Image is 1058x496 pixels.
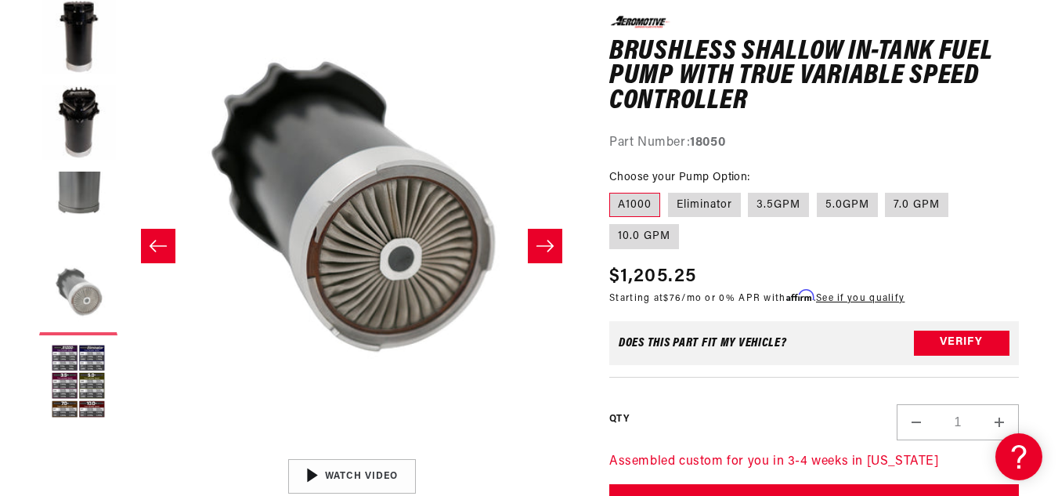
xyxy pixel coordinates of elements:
label: QTY [609,413,629,426]
label: Eliminator [668,192,741,217]
label: 5.0GPM [817,192,878,217]
legend: Choose your Pump Option: [609,168,752,185]
button: Slide left [141,229,175,263]
button: Load image 4 in gallery view [39,257,117,335]
button: Verify [914,330,1009,355]
label: 10.0 GPM [609,224,679,249]
span: $76 [663,294,681,303]
p: Assembled custom for you in 3-4 weeks in [US_STATE] [609,451,1019,472]
strong: 18050 [690,136,725,149]
div: Part Number: [609,133,1019,154]
span: $1,205.25 [609,262,697,291]
button: Slide right [528,229,562,263]
label: A1000 [609,192,660,217]
button: Load image 3 in gallery view [39,171,117,249]
span: Affirm [786,290,814,302]
p: Starting at /mo or 0% APR with . [609,291,905,306]
label: 7.0 GPM [885,192,948,217]
button: Load image 2 in gallery view [39,85,117,163]
div: Does This part fit My vehicle? [619,336,787,349]
h1: Brushless Shallow In-Tank Fuel Pump with True Variable Speed Controller [609,39,1019,114]
label: 3.5GPM [748,192,809,217]
button: Load image 5 in gallery view [39,343,117,422]
a: See if you qualify - Learn more about Affirm Financing (opens in modal) [816,294,905,303]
